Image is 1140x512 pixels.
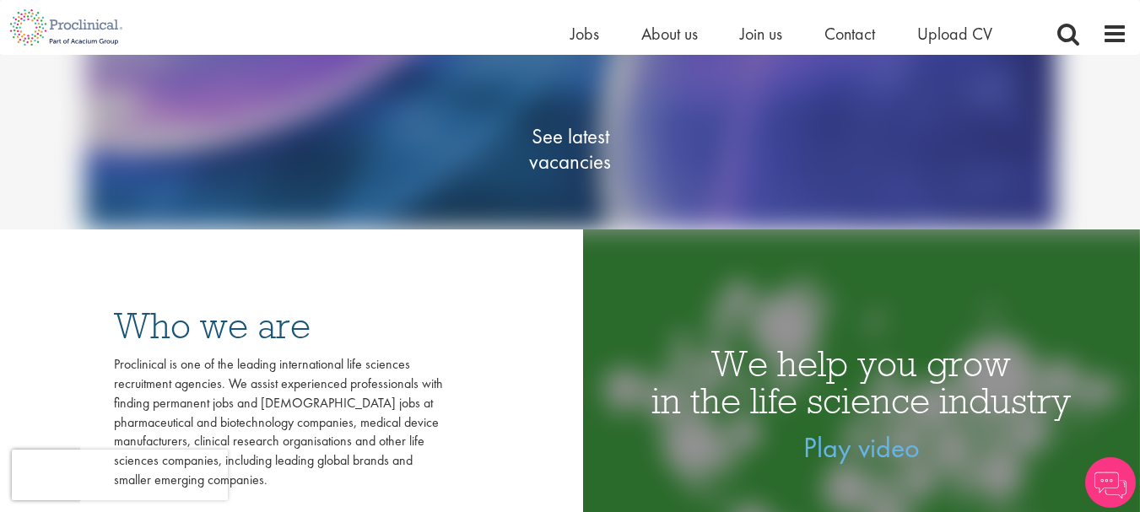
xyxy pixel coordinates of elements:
[570,23,599,45] a: Jobs
[486,123,655,174] span: See latest vacancies
[740,23,782,45] a: Join us
[114,355,443,490] div: Proclinical is one of the leading international life sciences recruitment agencies. We assist exp...
[803,429,920,466] a: Play video
[12,450,228,500] iframe: reCAPTCHA
[641,23,698,45] a: About us
[1085,457,1136,508] img: Chatbot
[917,23,992,45] a: Upload CV
[824,23,875,45] a: Contact
[114,307,443,344] h3: Who we are
[486,56,655,241] a: See latestvacancies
